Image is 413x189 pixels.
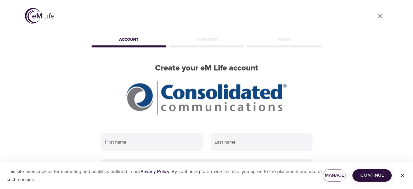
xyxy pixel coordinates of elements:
img: CCI%20logo_rgb_hr.jpg [126,81,286,115]
span: Continue [358,171,386,180]
a: close [372,8,388,24]
span: Manage [328,171,340,180]
button: Manage [323,169,346,182]
h2: Create your eM Life account [90,63,323,73]
button: Continue [352,169,392,182]
img: logo [25,8,54,24]
a: Privacy Policy [140,169,169,175]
